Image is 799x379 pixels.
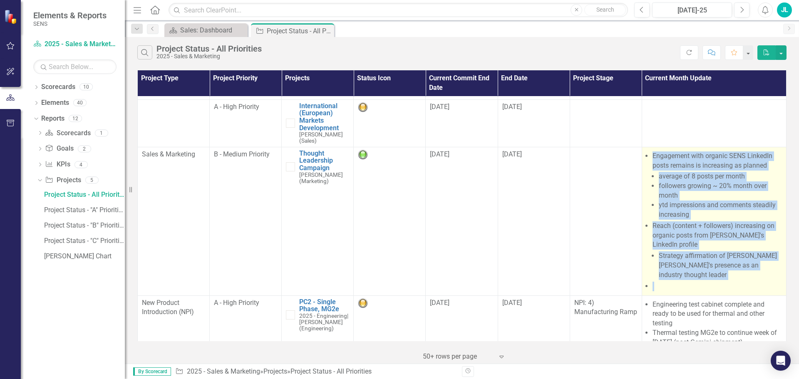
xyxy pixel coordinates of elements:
td: Double-Click to Edit [642,99,786,147]
td: Double-Click to Edit [354,147,426,295]
td: Double-Click to Edit Right Click for Context Menu [282,99,354,147]
span: [DATE] [430,299,449,307]
li: Thermal testing MG2e to continue week of [DATE] (post Gemini shipment) [653,328,782,347]
span: Search [596,6,614,13]
input: Search ClearPoint... [169,3,628,17]
span: [DATE] [430,150,449,158]
div: Project Status - "A" Priorities - Excludes NPI [44,206,125,214]
div: 40 [73,99,87,107]
span: [DATE] [502,150,522,158]
div: 10 [79,84,93,91]
a: 2025 - Sales & Marketing [187,367,260,375]
img: Green: On Track [358,150,368,160]
a: Projects [263,367,287,375]
li: Engineering test cabinet complete and ready to be used for thermal and other testing [653,300,782,329]
span: 2025 - Engineering [299,312,347,319]
div: 2 [78,145,91,152]
a: Scorecards [41,82,75,92]
div: Project Status - All Priorities [156,44,262,53]
a: Project Status - "B" Priorities [42,219,125,232]
a: Project Status - "C" Priorities [42,234,125,248]
div: » » [175,367,456,377]
a: Scorecards [45,129,90,138]
span: | [347,312,348,319]
span: [DATE] [502,103,522,111]
img: ClearPoint Strategy [4,9,19,24]
td: Double-Click to Edit [570,99,642,147]
div: Project Status - All Priorities [290,367,372,375]
li: Strategy affirmation of [PERSON_NAME] [PERSON_NAME]'s presence as an industry thought leader [659,251,782,280]
a: Goals [45,144,73,154]
td: Double-Click to Edit [642,147,786,295]
div: 2025 - Sales & Marketing [156,53,262,59]
li: Engagement with organic SENS LinkedIn posts remains is increasing as planned [653,151,782,220]
li: ytd impressions and comments steadily increasing [659,201,782,220]
span: Sales & Marketing [142,150,195,158]
div: Sales: Dashboard [180,25,246,35]
div: 4 [74,161,88,168]
li: average of 8 posts per month [659,172,782,181]
img: Yellow: At Risk/Needs Attention [358,102,368,112]
div: Open Intercom Messenger [771,351,791,371]
span: [DATE] [502,299,522,307]
small: [PERSON_NAME] (Sales) [299,131,349,144]
a: Reports [41,114,65,124]
a: Elements [41,98,69,108]
a: International (European) Markets Development [299,102,349,131]
a: Sales: Dashboard [166,25,246,35]
button: Search [584,4,626,16]
div: Project Status - "B" Priorities [44,222,125,229]
button: [DATE]-25 [652,2,732,17]
span: Elements & Reports [33,10,107,20]
td: Double-Click to Edit Right Click for Context Menu [282,147,354,295]
a: Project Status - "A" Priorities - Excludes NPI [42,203,125,217]
div: Project Status - All Priorities [267,26,332,36]
span: NPI: 4) Manufacturing Ramp [574,299,637,316]
div: 1 [95,129,108,136]
a: KPIs [45,160,70,169]
span: New Product Introduction (NPI) [142,299,194,316]
a: PC2 - Single Phase, MG2e [299,298,349,313]
div: [PERSON_NAME] Chart [44,253,125,260]
a: [PERSON_NAME] Chart [42,250,125,263]
li: followers growing ~ 20% month over month [659,181,782,201]
td: Double-Click to Edit [570,147,642,295]
span: A - High Priority [214,299,259,307]
a: Project Status - All Priorities [42,188,125,201]
li: Reach (content + followers) increasing on organic posts from [PERSON_NAME]'s LinkedIn profile [653,221,782,280]
input: Search Below... [33,59,117,74]
a: Thought Leadership Campaign [299,150,349,172]
div: 5 [85,177,99,184]
span: By Scorecard [133,367,171,376]
div: Project Status - "C" Priorities [44,237,125,245]
span: A - High Priority [214,103,259,111]
td: Double-Click to Edit [354,99,426,147]
span: B - Medium Priority [214,150,270,158]
small: [PERSON_NAME] (Engineering) [299,313,349,332]
div: [DATE]-25 [655,5,729,15]
img: Yellow: At Risk/Needs Attention [358,298,368,308]
a: Projects [45,176,81,185]
small: [PERSON_NAME] (Marketing) [299,172,349,184]
div: 12 [69,115,82,122]
button: JL [777,2,792,17]
span: [DATE] [430,103,449,111]
a: 2025 - Sales & Marketing [33,40,117,49]
small: SENS [33,20,107,27]
div: Project Status - All Priorities [44,191,125,198]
